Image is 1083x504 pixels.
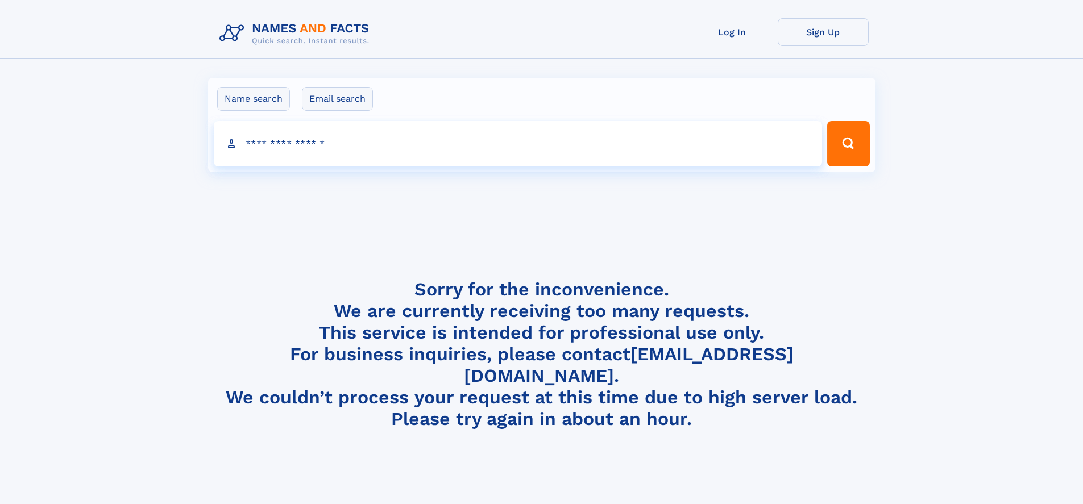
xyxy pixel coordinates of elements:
[215,278,869,430] h4: Sorry for the inconvenience. We are currently receiving too many requests. This service is intend...
[214,121,823,166] input: search input
[827,121,869,166] button: Search Button
[464,343,794,386] a: [EMAIL_ADDRESS][DOMAIN_NAME]
[687,18,778,46] a: Log In
[217,87,290,111] label: Name search
[215,18,379,49] img: Logo Names and Facts
[302,87,373,111] label: Email search
[778,18,869,46] a: Sign Up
